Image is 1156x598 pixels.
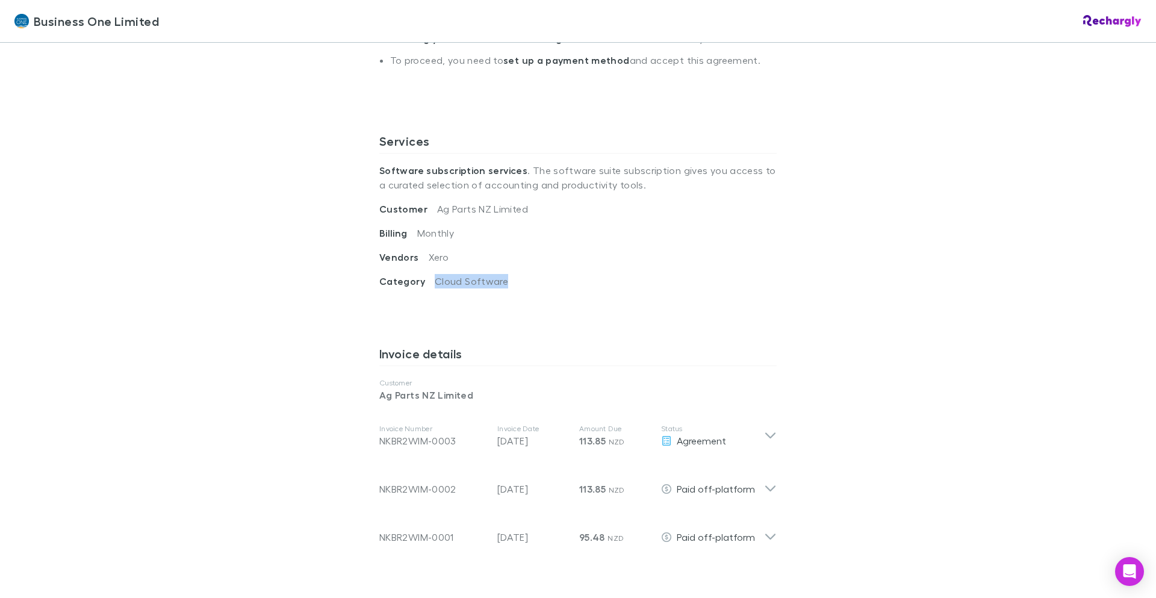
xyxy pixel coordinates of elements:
[379,275,435,287] span: Category
[1083,15,1142,27] img: Rechargly Logo
[429,251,449,263] span: Xero
[379,203,437,215] span: Customer
[379,227,417,239] span: Billing
[497,482,570,496] p: [DATE]
[435,275,508,287] span: Cloud Software
[497,530,570,544] p: [DATE]
[379,482,488,496] div: NKBR2WIM-0002
[579,435,606,447] span: 113.85
[437,203,528,214] span: Ag Parts NZ Limited
[503,54,629,66] strong: set up a payment method
[379,434,488,448] div: NKBR2WIM-0003
[370,460,786,508] div: NKBR2WIM-0002[DATE]113.85 NZDPaid off-platform
[609,437,625,446] span: NZD
[379,530,488,544] div: NKBR2WIM-0001
[379,134,777,153] h3: Services
[579,424,651,434] p: Amount Due
[34,12,159,30] span: Business One Limited
[497,434,570,448] p: [DATE]
[417,227,455,238] span: Monthly
[608,534,624,543] span: NZD
[379,424,488,434] p: Invoice Number
[677,435,726,446] span: Agreement
[677,483,755,494] span: Paid off-platform
[1115,557,1144,586] div: Open Intercom Messenger
[579,483,606,495] span: 113.85
[579,531,605,543] span: 95.48
[379,346,777,366] h3: Invoice details
[379,154,777,202] p: . The software suite subscription gives you access to a curated selection of accounting and produ...
[661,424,764,434] p: Status
[370,412,786,460] div: Invoice NumberNKBR2WIM-0003Invoice Date[DATE]Amount Due113.85 NZDStatusAgreement
[370,508,786,556] div: NKBR2WIM-0001[DATE]95.48 NZDPaid off-platform
[497,424,570,434] p: Invoice Date
[379,251,429,263] span: Vendors
[379,378,777,388] p: Customer
[677,531,755,543] span: Paid off-platform
[379,164,527,176] strong: Software subscription services
[390,54,777,76] li: To proceed, you need to and accept this agreement.
[390,33,777,54] li: allows them to future invoices automatically.
[14,14,29,28] img: Business One Limited's Logo
[609,485,625,494] span: NZD
[379,388,777,402] p: Ag Parts NZ Limited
